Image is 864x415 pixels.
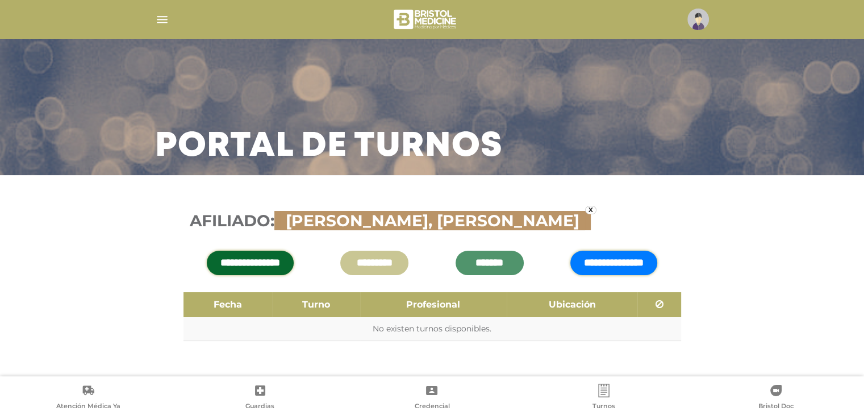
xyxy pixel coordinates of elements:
a: x [585,206,596,214]
span: Atención Médica Ya [56,402,120,412]
a: Atención Médica Ya [2,384,174,413]
a: Turnos [518,384,690,413]
a: Guardias [174,384,347,413]
th: Turno [272,292,360,317]
h3: Afiliado: [190,211,675,231]
span: Bristol Doc [758,402,794,412]
img: profile-placeholder.svg [687,9,709,30]
h3: Portal de turnos [155,132,503,161]
a: Credencial [346,384,518,413]
span: Turnos [592,402,615,412]
img: bristol-medicine-blanco.png [392,6,460,33]
span: [PERSON_NAME], [PERSON_NAME] [280,211,585,230]
a: Bristol Doc [690,384,862,413]
td: No existen turnos disponibles. [183,317,681,341]
img: Cober_menu-lines-white.svg [155,13,169,27]
span: Credencial [414,402,449,412]
th: Ubicación [507,292,638,317]
span: Guardias [245,402,274,412]
th: Fecha [183,292,273,317]
th: Profesional [360,292,507,317]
